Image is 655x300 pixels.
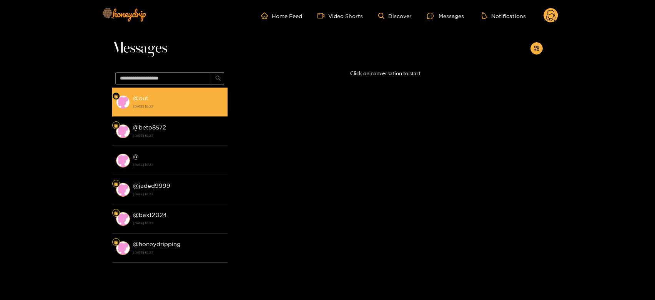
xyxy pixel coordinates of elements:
[133,124,166,131] strong: @ beto8572
[133,132,224,139] strong: [DATE] 10:23
[116,183,130,197] img: conversation
[318,12,363,19] a: Video Shorts
[114,182,118,186] img: Fan Level
[318,12,328,19] span: video-camera
[261,12,302,19] a: Home Feed
[116,212,130,226] img: conversation
[133,241,181,247] strong: @ honeydripping
[215,75,221,82] span: search
[212,72,224,85] button: search
[228,69,543,78] p: Click on conversation to start
[116,124,130,138] img: conversation
[116,154,130,167] img: conversation
[112,39,167,58] span: Messages
[378,13,412,19] a: Discover
[114,123,118,128] img: Fan Level
[133,95,148,101] strong: @ out
[133,182,170,189] strong: @ jaded9999
[530,42,543,55] button: appstore-add
[427,12,464,20] div: Messages
[133,153,139,160] strong: @
[114,211,118,215] img: Fan Level
[133,161,224,168] strong: [DATE] 10:23
[133,249,224,256] strong: [DATE] 10:23
[116,95,130,109] img: conversation
[534,45,540,52] span: appstore-add
[133,103,224,110] strong: [DATE] 10:23
[261,12,272,19] span: home
[133,212,167,218] strong: @ baxt2024
[133,191,224,197] strong: [DATE] 10:23
[114,240,118,245] img: Fan Level
[479,12,528,20] button: Notifications
[114,94,118,99] img: Fan Level
[116,241,130,255] img: conversation
[133,220,224,227] strong: [DATE] 10:23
